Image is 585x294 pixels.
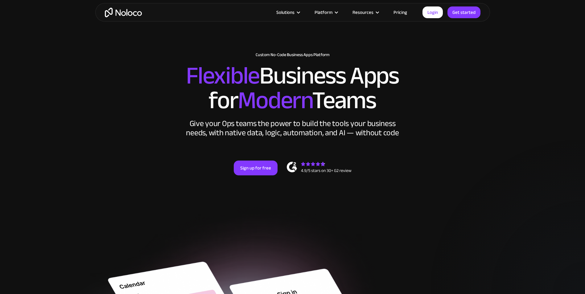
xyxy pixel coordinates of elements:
a: home [105,8,142,17]
span: Modern [238,77,312,123]
h2: Business Apps for Teams [101,63,484,113]
div: Resources [345,8,386,16]
span: Flexible [186,53,259,99]
a: Login [422,6,443,18]
a: Pricing [386,8,415,16]
div: Platform [307,8,345,16]
a: Sign up for free [234,161,278,175]
div: Platform [315,8,332,16]
div: Solutions [269,8,307,16]
h1: Custom No-Code Business Apps Platform [101,52,484,57]
div: Resources [352,8,373,16]
a: Get started [447,6,480,18]
div: Solutions [276,8,295,16]
div: Give your Ops teams the power to build the tools your business needs, with native data, logic, au... [185,119,401,137]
